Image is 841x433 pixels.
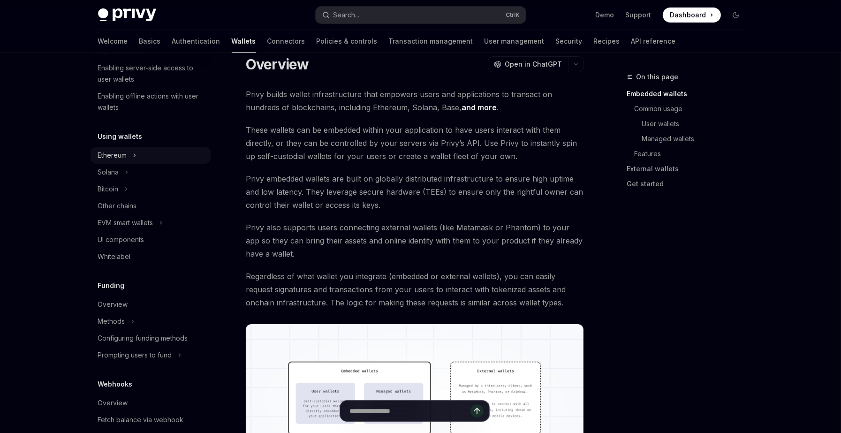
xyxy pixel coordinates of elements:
div: Overview [98,397,128,409]
div: Enabling offline actions with user wallets [98,91,205,113]
div: Search... [333,9,360,21]
span: Privy builds wallet infrastructure that empowers users and applications to transact on hundreds o... [246,88,584,114]
a: Managed wallets [627,131,751,146]
a: Dashboard [663,8,721,23]
a: Connectors [267,30,305,53]
h5: Webhooks [98,379,133,390]
span: Open in ChatGPT [505,60,562,69]
a: Embedded wallets [627,86,751,101]
div: UI components [98,234,144,245]
a: Security [556,30,583,53]
a: Enabling offline actions with user wallets [91,88,211,116]
h5: Using wallets [98,131,143,142]
a: Recipes [594,30,620,53]
a: API reference [631,30,676,53]
a: Welcome [98,30,128,53]
span: On this page [636,71,679,83]
button: EVM smart wallets [91,214,211,231]
a: Other chains [91,198,211,214]
a: Overview [91,296,211,313]
div: Enabling server-side access to user wallets [98,62,205,85]
div: Overview [98,299,128,310]
a: Overview [91,395,211,411]
a: Get started [627,176,751,191]
a: Enabling server-side access to user wallets [91,60,211,88]
a: Configuring funding methods [91,330,211,347]
div: Ethereum [98,150,127,161]
button: Send message [470,404,484,418]
a: Transaction management [389,30,473,53]
button: Ethereum [91,147,211,164]
h5: Funding [98,280,125,291]
span: Privy also supports users connecting external wallets (like Metamask or Phantom) to your app so t... [246,221,584,260]
a: User wallets [627,116,751,131]
div: Prompting users to fund [98,349,172,361]
input: Ask a question... [349,401,470,421]
img: dark logo [98,8,156,22]
button: Open in ChatGPT [488,56,568,72]
a: Features [627,146,751,161]
span: Ctrl K [506,11,520,19]
a: Common usage [627,101,751,116]
div: Solana [98,167,119,178]
a: Demo [596,10,614,20]
span: Regardless of what wallet you integrate (embedded or external wallets), you can easily request si... [246,270,584,309]
a: Wallets [232,30,256,53]
span: Privy embedded wallets are built on globally distributed infrastructure to ensure high uptime and... [246,172,584,212]
a: External wallets [627,161,751,176]
button: Bitcoin [91,181,211,198]
button: Search...CtrlK [316,7,526,23]
button: Methods [91,313,211,330]
a: Authentication [172,30,220,53]
div: Configuring funding methods [98,333,188,344]
a: Policies & controls [317,30,378,53]
a: UI components [91,231,211,248]
a: Support [626,10,652,20]
div: Whitelabel [98,251,131,262]
div: EVM smart wallets [98,217,153,228]
button: Toggle dark mode [728,8,743,23]
a: Fetch balance via webhook [91,411,211,428]
span: These wallets can be embedded within your application to have users interact with them directly, ... [246,123,584,163]
a: Whitelabel [91,248,211,265]
div: Fetch balance via webhook [98,414,184,425]
a: User management [485,30,545,53]
span: Dashboard [670,10,706,20]
div: Other chains [98,200,137,212]
div: Methods [98,316,125,327]
a: Basics [139,30,161,53]
h1: Overview [246,56,309,73]
a: and more [462,103,497,113]
button: Solana [91,164,211,181]
button: Prompting users to fund [91,347,211,364]
div: Bitcoin [98,183,119,195]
